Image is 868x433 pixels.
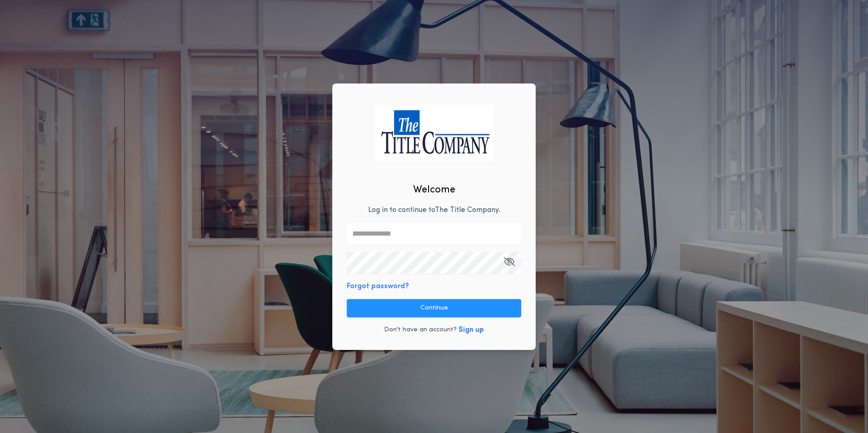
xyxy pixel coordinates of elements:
[347,281,409,292] button: Forgot password?
[459,325,484,335] button: Sign up
[413,182,455,197] h2: Welcome
[368,205,500,216] p: Log in to continue to The Title Company .
[384,325,457,335] p: Don't have an account?
[347,299,521,317] button: Continue
[375,105,493,161] img: logo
